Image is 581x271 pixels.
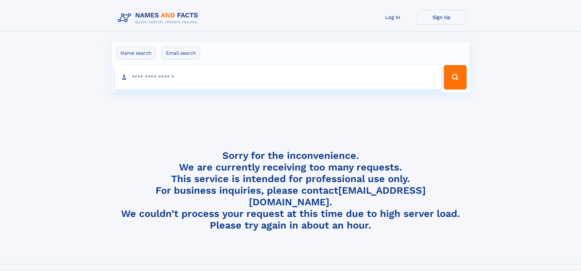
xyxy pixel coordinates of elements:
[115,65,441,90] input: search input
[115,10,203,26] img: Logo Names and Facts
[368,10,417,25] a: Log In
[117,47,156,60] label: Name search
[417,10,466,25] a: Sign Up
[249,185,426,208] a: [EMAIL_ADDRESS][DOMAIN_NAME]
[444,65,466,90] button: Search Button
[162,47,200,60] label: Email search
[115,150,466,231] h4: Sorry for the inconvenience. We are currently receiving too many requests. This service is intend...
